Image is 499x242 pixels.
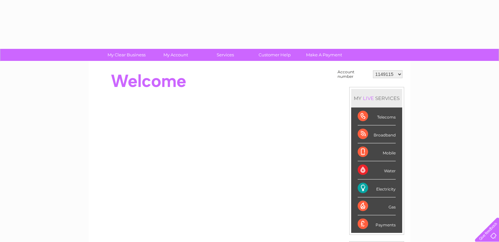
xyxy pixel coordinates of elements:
[149,49,203,61] a: My Account
[358,179,396,197] div: Electricity
[100,49,153,61] a: My Clear Business
[362,95,375,101] div: LIVE
[351,89,402,107] div: MY SERVICES
[358,107,396,125] div: Telecoms
[297,49,351,61] a: Make A Payment
[358,143,396,161] div: Mobile
[336,68,371,80] td: Account number
[248,49,301,61] a: Customer Help
[358,215,396,233] div: Payments
[358,125,396,143] div: Broadband
[198,49,252,61] a: Services
[358,161,396,179] div: Water
[358,197,396,215] div: Gas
